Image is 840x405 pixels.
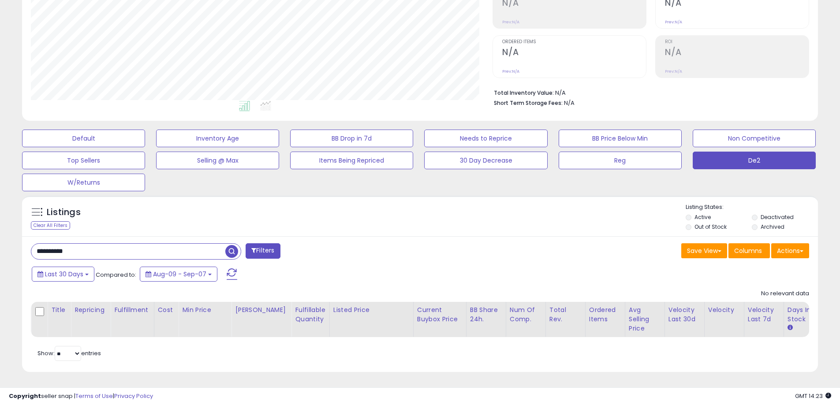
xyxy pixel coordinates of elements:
label: Deactivated [761,213,794,221]
button: Items Being Repriced [290,152,413,169]
span: Ordered Items [502,40,646,45]
div: Days In Stock [788,305,820,324]
strong: Copyright [9,392,41,400]
p: Listing States: [686,203,818,212]
button: BB Drop in 7d [290,130,413,147]
label: Archived [761,223,784,230]
label: Active [694,213,711,221]
div: [PERSON_NAME] [235,305,287,315]
button: Last 30 Days [32,267,94,282]
button: Reg [559,152,682,169]
h2: N/A [502,47,646,59]
span: 2025-10-8 14:23 GMT [795,392,831,400]
button: Default [22,130,145,147]
div: Avg Selling Price [629,305,661,333]
b: Total Inventory Value: [494,89,554,97]
div: Clear All Filters [31,221,70,230]
span: Aug-09 - Sep-07 [153,270,206,279]
button: Actions [771,243,809,258]
a: Privacy Policy [114,392,153,400]
button: Selling @ Max [156,152,279,169]
button: Needs to Reprice [424,130,547,147]
button: Filters [246,243,280,259]
small: Days In Stock. [788,324,793,332]
div: Cost [158,305,175,315]
div: Current Buybox Price [417,305,463,324]
button: Non Competitive [693,130,816,147]
div: seller snap | | [9,392,153,401]
span: Show: entries [37,349,101,357]
div: Fulfillment [114,305,150,315]
div: Total Rev. [549,305,582,324]
button: Save View [681,243,727,258]
button: Columns [728,243,770,258]
div: Repricing [75,305,107,315]
small: Prev: N/A [665,19,682,25]
button: Inventory Age [156,130,279,147]
button: W/Returns [22,174,145,191]
small: Prev: N/A [502,69,519,74]
div: Velocity Last 30d [668,305,701,324]
div: Fulfillable Quantity [295,305,325,324]
span: Columns [734,246,762,255]
div: Velocity [708,305,740,315]
small: Prev: N/A [665,69,682,74]
button: 30 Day Decrease [424,152,547,169]
div: Listed Price [333,305,410,315]
span: Compared to: [96,271,136,279]
h5: Listings [47,206,81,219]
button: BB Price Below Min [559,130,682,147]
div: BB Share 24h. [470,305,502,324]
b: Short Term Storage Fees: [494,99,563,107]
span: N/A [564,99,575,107]
label: Out of Stock [694,223,727,230]
div: Velocity Last 7d [748,305,780,324]
button: De2 [693,152,816,169]
div: Title [51,305,67,315]
h2: N/A [665,47,809,59]
button: Aug-09 - Sep-07 [140,267,217,282]
li: N/A [494,87,803,97]
small: Prev: N/A [502,19,519,25]
div: Ordered Items [589,305,621,324]
span: Last 30 Days [45,270,83,279]
div: Min Price [182,305,228,315]
button: Top Sellers [22,152,145,169]
a: Terms of Use [75,392,113,400]
div: No relevant data [761,290,809,298]
span: ROI [665,40,809,45]
div: Num of Comp. [510,305,542,324]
